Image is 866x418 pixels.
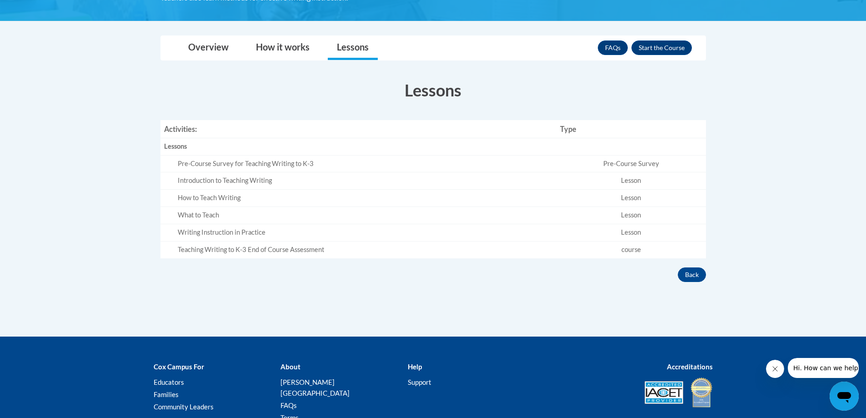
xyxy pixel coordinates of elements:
[154,378,184,386] a: Educators
[678,267,706,282] button: Back
[556,172,706,190] td: Lesson
[164,142,553,151] div: Lessons
[556,120,706,138] th: Type
[178,211,553,220] div: What to Teach
[556,242,706,258] td: course
[5,6,74,14] span: Hi. How can we help?
[280,401,297,409] a: FAQs
[178,159,553,169] div: Pre-Course Survey for Teaching Writing to K-3
[556,190,706,207] td: Lesson
[280,363,300,371] b: About
[178,228,553,237] div: Writing Instruction in Practice
[667,363,713,371] b: Accreditations
[154,403,214,411] a: Community Leaders
[830,382,859,411] iframe: Button to launch messaging window
[179,36,238,60] a: Overview
[247,36,319,60] a: How it works
[154,363,204,371] b: Cox Campus For
[408,363,422,371] b: Help
[178,245,553,255] div: Teaching Writing to K-3 End of Course Assessment
[160,120,556,138] th: Activities:
[788,358,859,378] iframe: Message from company
[556,207,706,224] td: Lesson
[766,360,784,378] iframe: Close message
[690,377,713,408] img: IDA® Accredited
[328,36,378,60] a: Lessons
[598,40,628,55] a: FAQs
[631,40,692,55] button: Enroll
[645,381,683,404] img: Accredited IACET® Provider
[154,390,179,398] a: Families
[408,378,431,386] a: Support
[160,79,706,101] h3: Lessons
[178,176,553,186] div: Introduction to Teaching Writing
[280,378,350,397] a: [PERSON_NAME][GEOGRAPHIC_DATA]
[556,224,706,242] td: Lesson
[178,193,553,203] div: How to Teach Writing
[556,155,706,172] td: Pre-Course Survey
